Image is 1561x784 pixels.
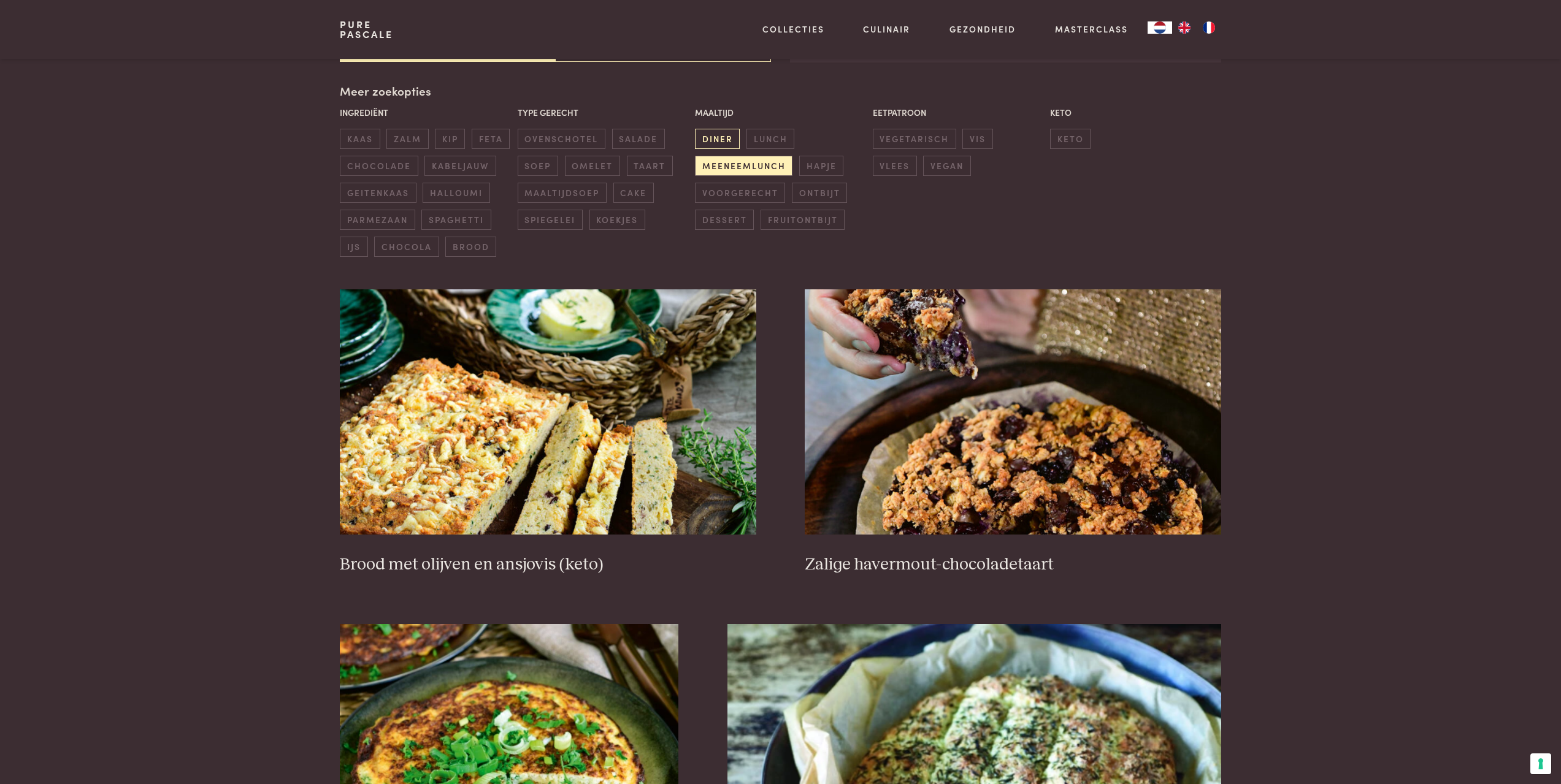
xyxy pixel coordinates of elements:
[340,554,756,576] h3: Brood met olijven en ansjovis (keto)
[1148,21,1172,34] a: NL
[695,129,740,149] span: diner
[1055,23,1128,36] a: Masterclass
[923,156,970,176] span: vegan
[949,23,1016,36] a: Gezondheid
[340,210,415,230] span: parmezaan
[873,106,1044,119] p: Eetpatroon
[805,554,1221,576] h3: Zalige havermout-chocoladetaart
[340,183,416,203] span: geitenkaas
[799,156,843,176] span: hapje
[435,129,465,149] span: kip
[421,210,491,230] span: spaghetti
[805,289,1221,575] a: Zalige havermout-chocoladetaart Zalige havermout-chocoladetaart
[1197,21,1221,34] a: FR
[518,129,605,149] span: ovenschotel
[445,237,496,257] span: brood
[873,156,917,176] span: vlees
[518,156,558,176] span: soep
[863,23,910,36] a: Culinair
[1172,21,1197,34] a: EN
[695,183,785,203] span: voorgerecht
[340,20,393,39] a: PurePascale
[340,237,367,257] span: ijs
[695,156,792,176] span: meeneemlunch
[695,106,866,119] p: Maaltijd
[518,106,689,119] p: Type gerecht
[340,106,511,119] p: Ingrediënt
[873,129,956,149] span: vegetarisch
[374,237,439,257] span: chocola
[962,129,992,149] span: vis
[1172,21,1221,34] ul: Language list
[695,210,754,230] span: dessert
[472,129,510,149] span: feta
[423,183,489,203] span: halloumi
[1148,21,1172,34] div: Language
[612,129,665,149] span: salade
[762,23,824,36] a: Collecties
[805,289,1221,535] img: Zalige havermout-chocoladetaart
[565,156,620,176] span: omelet
[589,210,645,230] span: koekjes
[340,289,756,575] a: Brood met olijven en ansjovis (keto) Brood met olijven en ansjovis (keto)
[613,183,654,203] span: cake
[761,210,845,230] span: fruitontbijt
[792,183,847,203] span: ontbijt
[1050,129,1091,149] span: keto
[746,129,794,149] span: lunch
[340,156,418,176] span: chocolade
[518,183,607,203] span: maaltijdsoep
[340,289,756,535] img: Brood met olijven en ansjovis (keto)
[1530,753,1551,774] button: Uw voorkeuren voor toestemming voor trackingtechnologieën
[340,129,380,149] span: kaas
[424,156,496,176] span: kabeljauw
[518,210,583,230] span: spiegelei
[386,129,428,149] span: zalm
[1050,106,1221,119] p: Keto
[1148,21,1221,34] aside: Language selected: Nederlands
[627,156,673,176] span: taart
